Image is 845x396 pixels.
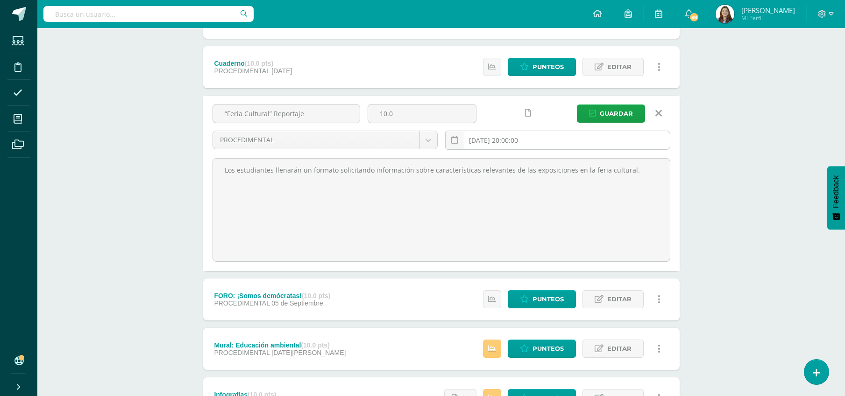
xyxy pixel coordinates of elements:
span: 05 de Septiembre [271,299,323,307]
button: Guardar [577,104,645,123]
span: Editar [607,58,632,76]
a: Punteos [508,58,576,76]
span: Mi Perfil [741,14,795,22]
strong: (10.0 pts) [301,341,329,349]
strong: (10.0 pts) [245,60,273,67]
span: PROCEDIMENTAL [214,349,270,356]
div: FORO: ¡Somos demócratas! [214,292,330,299]
span: PROCEDIMENTAL [214,67,270,75]
span: Editar [607,291,632,308]
span: Editar [607,340,632,357]
span: Punteos [533,58,564,76]
input: Puntos máximos [368,104,476,123]
span: Guardar [600,105,633,122]
input: Título [213,104,360,123]
input: Busca un usuario... [43,6,254,22]
button: Feedback - Mostrar encuesta [827,166,845,229]
span: PROCEDIMENTAL [214,299,270,307]
a: Punteos [508,290,576,308]
span: 38 [689,12,699,22]
input: Fecha de entrega [446,131,670,149]
a: Punteos [508,340,576,358]
strong: (10.0 pts) [302,292,330,299]
div: Cuaderno [214,60,292,67]
span: PROCEDIMENTAL [220,131,412,149]
span: Punteos [533,291,564,308]
a: PROCEDIMENTAL [213,131,437,149]
img: 9dacb0ef9e065e0d8aad77808540cffa.png [716,5,734,23]
span: Feedback [832,175,840,208]
span: [DATE] [271,67,292,75]
div: Mural: Educación ambiental [214,341,346,349]
textarea: Los estudiantes llenarán un formato solicitando información sobre características relevantes de l... [213,159,670,261]
span: [DATE][PERSON_NAME] [271,349,346,356]
span: Punteos [533,340,564,357]
span: [PERSON_NAME] [741,6,795,15]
